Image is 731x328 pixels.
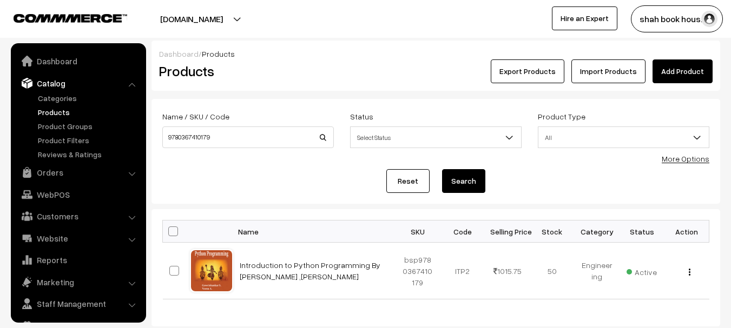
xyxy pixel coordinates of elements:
td: 50 [530,243,575,299]
a: Product Groups [35,121,142,132]
a: Products [35,106,142,118]
a: Categories [35,92,142,104]
h2: Products [159,63,333,79]
th: SKU [396,220,440,243]
td: Engineering [575,243,620,299]
span: All [538,128,709,147]
a: Catalog [14,73,142,93]
th: Name [233,220,396,243]
img: user [701,11,717,27]
span: Select Status [351,128,521,147]
th: Code [440,220,485,243]
a: WebPOS [14,185,142,204]
th: Stock [530,220,575,243]
a: Add Product [653,59,713,83]
a: Customers [14,206,142,226]
a: Product Filters [35,135,142,146]
th: Selling Price [485,220,530,243]
a: Hire an Expert [552,6,617,30]
span: Select Status [350,126,522,148]
a: Website [14,229,142,248]
a: Orders [14,163,142,182]
a: Marketing [14,272,142,292]
td: 1015.75 [485,243,530,299]
th: Category [575,220,620,243]
label: Status [350,111,373,122]
input: Name / SKU / Code [162,126,334,148]
td: bsp9780367410179 [396,243,440,299]
label: Product Type [538,111,585,122]
a: Introduction to Python Programming By [PERSON_NAME] ,[PERSON_NAME] [240,260,380,281]
th: Action [664,220,709,243]
a: Reviews & Ratings [35,149,142,160]
a: Dashboard [159,49,199,58]
button: Search [442,169,485,193]
button: Export Products [491,59,564,83]
span: Products [202,49,235,58]
div: / [159,48,713,59]
a: Dashboard [14,51,142,71]
a: Reset [386,169,430,193]
span: All [538,126,709,148]
img: COMMMERCE [14,14,127,22]
th: Status [620,220,664,243]
a: Reports [14,250,142,270]
span: Active [627,264,657,278]
td: ITP2 [440,243,485,299]
label: Name / SKU / Code [162,111,229,122]
a: More Options [662,154,709,163]
img: Menu [689,269,690,276]
button: shah book hous… [631,5,723,32]
a: Import Products [571,59,646,83]
a: Staff Management [14,294,142,313]
a: COMMMERCE [14,11,108,24]
button: [DOMAIN_NAME] [122,5,261,32]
